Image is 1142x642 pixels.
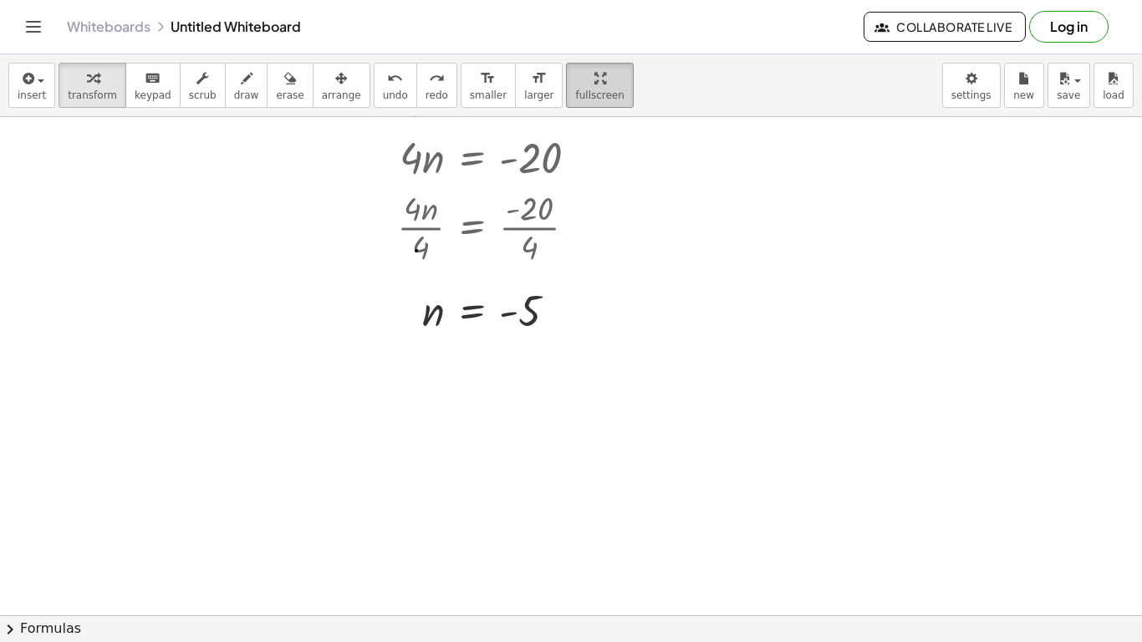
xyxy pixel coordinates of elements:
i: keyboard [145,69,161,89]
button: Collaborate Live [864,12,1026,42]
span: scrub [189,89,217,101]
a: Whiteboards [67,18,150,35]
span: load [1103,89,1124,101]
span: new [1013,89,1034,101]
span: arrange [322,89,361,101]
button: new [1004,63,1044,108]
button: erase [267,63,313,108]
span: Collaborate Live [878,19,1012,34]
button: arrange [313,63,370,108]
button: scrub [180,63,226,108]
span: smaller [470,89,507,101]
span: transform [68,89,117,101]
span: draw [234,89,259,101]
button: redoredo [416,63,457,108]
button: format_sizesmaller [461,63,516,108]
span: keypad [135,89,171,101]
span: larger [524,89,553,101]
span: undo [383,89,408,101]
button: undoundo [374,63,417,108]
button: fullscreen [566,63,633,108]
button: format_sizelarger [515,63,563,108]
button: Toggle navigation [20,13,47,40]
i: redo [429,69,445,89]
i: undo [387,69,403,89]
button: insert [8,63,55,108]
i: format_size [531,69,547,89]
span: save [1057,89,1080,101]
button: save [1048,63,1090,108]
span: insert [18,89,46,101]
button: keyboardkeypad [125,63,181,108]
span: redo [426,89,448,101]
span: erase [276,89,303,101]
button: load [1094,63,1134,108]
button: Log in [1029,11,1109,43]
i: format_size [480,69,496,89]
span: settings [951,89,992,101]
button: settings [942,63,1001,108]
button: transform [59,63,126,108]
button: draw [225,63,268,108]
span: fullscreen [575,89,624,101]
